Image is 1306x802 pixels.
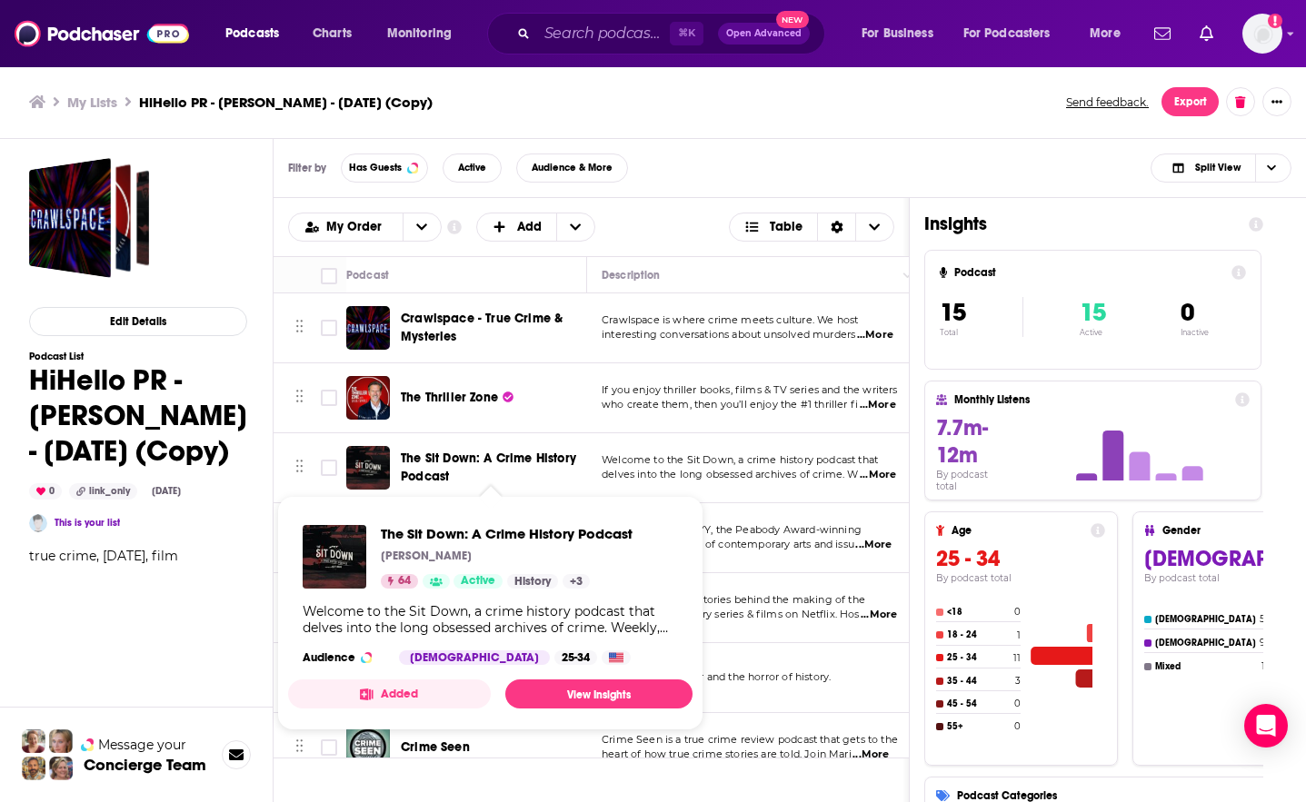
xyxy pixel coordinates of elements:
[289,221,403,233] button: open menu
[1242,14,1282,54] span: Logged in as gabbyhihellopr
[381,549,472,563] p: [PERSON_NAME]
[554,650,597,665] div: 25-34
[381,525,633,542] a: The Sit Down: A Crime History Podcast
[726,29,802,38] span: Open Advanced
[1244,704,1288,748] div: Open Intercom Messenger
[947,676,1012,687] h4: 35 - 44
[537,19,670,48] input: Search podcasts, credits, & more...
[49,757,73,780] img: Barbara Profile
[346,306,390,350] a: Crawlspace - True Crime & Mysteries
[602,398,858,411] span: who create them, then you’ll enjoy the #1 thriller fi
[776,11,809,28] span: New
[458,163,486,173] span: Active
[401,311,563,344] span: Crawlspace - True Crime & Mysteries
[346,726,390,769] a: Crime Seen
[947,652,1010,663] h4: 25 - 34
[15,16,189,51] img: Podchaser - Follow, Share and Rate Podcasts
[770,221,803,233] span: Table
[67,94,117,111] a: My Lists
[454,574,503,589] a: Active
[303,650,384,665] h3: Audience
[817,213,855,241] div: Sort Direction
[29,483,62,500] div: 0
[505,679,693,708] a: View Insights
[1155,614,1256,625] h4: [DEMOGRAPHIC_DATA]
[443,153,502,183] button: Active
[288,162,326,174] h3: Filter by
[1077,19,1143,48] button: open menu
[1080,297,1106,328] span: 15
[862,21,933,46] span: For Business
[29,351,247,362] h3: Podcast List
[861,608,897,622] span: ...More
[288,679,491,708] button: Added
[936,414,988,469] span: 7.7m-12m
[936,572,1105,584] h4: By podcast total
[602,608,860,620] span: biggest documentary series & films on Netflix. Hos
[602,733,898,746] span: Crime Seen is a true crime review podcast that gets to the
[29,158,149,278] span: HiHello PR - Tobias Jelinek - Oct 14, 2025 (Copy)
[294,454,305,481] button: Move
[346,446,390,490] img: The Sit Down: A Crime History Podcast
[1155,638,1256,649] h4: [DEMOGRAPHIC_DATA]
[326,221,388,233] span: My Order
[381,574,418,589] a: 64
[602,538,854,550] span: weekday magazine of contemporary arts and issu
[213,19,303,48] button: open menu
[476,213,596,242] button: + Add
[602,328,855,341] span: interesting conversations about unsolved murders
[532,163,613,173] span: Audience & More
[341,153,428,183] button: Has Guests
[517,221,542,233] span: Add
[401,310,581,346] a: Crawlspace - True Crime & Mysteries
[1192,18,1221,49] a: Show notifications dropdown
[936,545,1105,572] h3: 25 - 34
[516,153,628,183] button: Audience & More
[29,548,178,564] span: true crime, [DATE], film
[401,390,498,405] span: The Thriller Zone
[301,19,363,48] a: Charts
[29,307,247,336] button: Edit Details
[145,484,188,499] div: [DATE]
[294,314,305,342] button: Move
[401,451,576,484] span: The Sit Down: A Crime History Podcast
[22,729,45,753] img: Sydney Profile
[1181,297,1194,328] span: 0
[936,469,1011,492] h4: By podcast total
[1017,629,1021,641] h4: 1
[139,94,433,111] h3: HiHello PR - [PERSON_NAME] - [DATE] (Copy)
[504,13,842,54] div: Search podcasts, credits, & more...
[294,384,305,411] button: Move
[924,213,1234,235] h1: Insights
[1080,328,1106,337] p: Active
[952,19,1077,48] button: open menu
[940,297,966,328] span: 15
[897,264,919,286] button: Column Actions
[1014,698,1021,709] h4: 0
[1260,613,1265,625] h4: 5
[1242,14,1282,54] button: Show profile menu
[602,593,865,606] span: The incredible real stories behind the making of the
[1260,637,1265,649] h4: 9
[346,376,390,420] img: The Thriller Zone
[602,523,862,536] span: Fresh Air from WHYY, the Peabody Award-winning
[670,22,703,45] span: ⌘ K
[349,163,402,173] span: Has Guests
[947,607,1011,618] h4: <18
[952,524,1083,537] h4: Age
[602,383,898,396] span: If you enjoy thriller books, films & TV series and the writers
[857,328,893,342] span: ...More
[303,525,366,589] img: The Sit Down: A Crime History Podcast
[729,213,895,242] h2: Choose View
[718,23,810,45] button: Open AdvancedNew
[98,736,186,754] span: Message your
[22,757,45,780] img: Jon Profile
[288,213,442,242] h2: Choose List sort
[461,572,495,590] span: Active
[602,748,852,760] span: heart of how true crime stories are told. Join Mari
[346,264,389,286] div: Podcast
[321,739,337,756] span: Toggle select row
[1195,163,1241,173] span: Split View
[947,629,1013,640] h4: 18 - 24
